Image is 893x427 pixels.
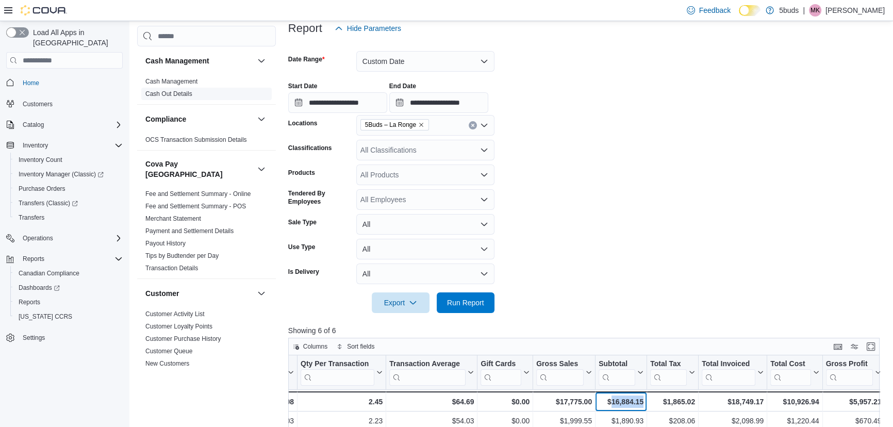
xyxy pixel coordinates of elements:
a: Transfers [14,211,48,224]
button: Inventory [19,139,52,152]
h3: Report [288,22,322,35]
button: Cash Management [255,55,268,67]
span: Transfers (Classic) [19,199,78,207]
span: Inventory Manager (Classic) [14,168,123,180]
a: Transaction Details [145,265,198,272]
div: Gross Profit [825,359,873,369]
label: Locations [288,119,318,127]
button: Total Tax [650,359,695,386]
label: Classifications [288,144,332,152]
span: Export [378,292,423,313]
div: $18,749.17 [702,396,764,408]
button: All [356,264,494,284]
button: Reports [2,252,127,266]
div: Total Cost [770,359,811,369]
div: $1,865.02 [650,396,695,408]
button: Compliance [145,114,253,124]
div: Qty Per Transaction [301,359,374,386]
span: Catalog [23,121,44,129]
button: Gross Profit [825,359,881,386]
a: Transfers (Classic) [14,197,82,209]
img: Cova [21,5,67,15]
span: Customers [19,97,123,110]
div: Total Tax [650,359,687,386]
span: Purchase Orders [14,183,123,195]
button: Inventory [2,138,127,153]
div: Subtotal [599,359,635,369]
span: OCS Transaction Submission Details [145,136,247,144]
label: Is Delivery [288,268,319,276]
a: Fee and Settlement Summary - POS [145,203,246,210]
button: Inventory Count [10,153,127,167]
a: Cash Management [145,78,197,85]
span: Sort fields [347,342,374,351]
a: Transfers (Classic) [10,196,127,210]
span: Payout History [145,239,186,248]
button: Clear input [469,121,477,129]
button: Gift Cards [481,359,530,386]
div: Cash Management [137,75,276,104]
span: 5Buds – La Ronge [365,120,416,130]
div: Compliance [137,134,276,150]
span: Settings [19,331,123,344]
div: 2.08 [205,396,294,408]
div: Total Cost [770,359,811,386]
div: Total Invoiced [702,359,755,369]
button: Reports [19,253,48,265]
button: Customer [145,288,253,299]
button: Hide Parameters [330,18,405,39]
button: [US_STATE] CCRS [10,309,127,324]
label: Products [288,169,315,177]
button: Open list of options [480,121,488,129]
span: Reports [19,298,40,306]
span: Fee and Settlement Summary - Online [145,190,251,198]
div: 2.45 [301,396,383,408]
span: Purchase Orders [19,185,65,193]
span: Catalog [19,119,123,131]
span: Cash Management [145,77,197,86]
span: Transfers (Classic) [14,197,123,209]
button: Customers [2,96,127,111]
button: Transfers [10,210,127,225]
span: Reports [23,255,44,263]
span: Customer Purchase History [145,335,221,343]
span: Customers [23,100,53,108]
button: Compliance [255,113,268,125]
a: Home [19,77,43,89]
span: Columns [303,342,327,351]
button: Open list of options [480,195,488,204]
span: Inventory Count [19,156,62,164]
a: Settings [19,332,49,344]
button: Customer [255,287,268,300]
div: Qty Per Transaction [301,359,374,369]
button: Cova Pay [GEOGRAPHIC_DATA] [145,159,253,179]
div: Gross Sales [536,359,584,369]
label: Start Date [288,82,318,90]
a: Customer Activity List [145,310,205,318]
p: [PERSON_NAME] [825,4,885,17]
label: Tendered By Employees [288,189,352,206]
a: Inventory Manager (Classic) [14,168,108,180]
span: Operations [23,234,53,242]
label: Sale Type [288,218,317,226]
div: Gross Sales [536,359,584,386]
a: Purchase Orders [14,183,70,195]
label: Use Type [288,243,315,251]
div: Total Invoiced [702,359,755,386]
span: Canadian Compliance [19,269,79,277]
p: 5buds [779,4,799,17]
a: Cash Out Details [145,90,192,97]
input: Press the down key to open a popover containing a calendar. [389,92,488,113]
button: All [356,239,494,259]
nav: Complex example [6,71,123,372]
span: Fee and Settlement Summary - POS [145,202,246,210]
span: Settings [23,334,45,342]
a: Customer Purchase History [145,335,221,342]
button: Sort fields [333,340,378,353]
label: Date Range [288,55,325,63]
button: Qty Per Transaction [301,359,383,386]
span: Washington CCRS [14,310,123,323]
h3: Compliance [145,114,186,124]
